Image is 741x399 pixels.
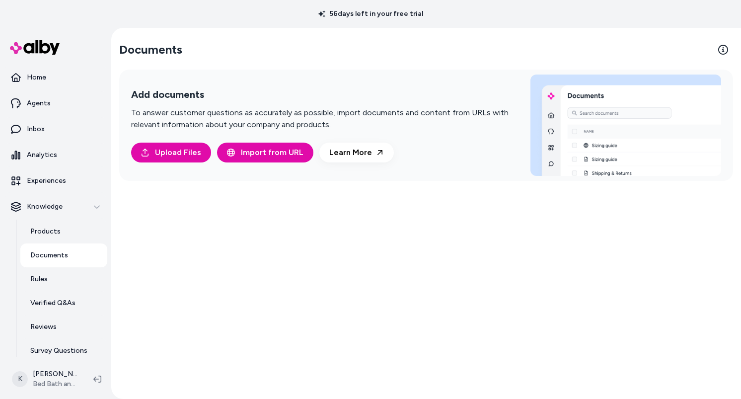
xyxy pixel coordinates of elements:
[312,9,429,19] p: 56 days left in your free trial
[27,202,63,212] p: Knowledge
[20,243,107,267] a: Documents
[4,117,107,141] a: Inbox
[20,339,107,363] a: Survey Questions
[20,315,107,339] a: Reviews
[20,291,107,315] a: Verified Q&As
[4,143,107,167] a: Analytics
[217,143,313,162] button: Import from URL
[131,143,211,162] button: Upload Files
[30,322,57,332] p: Reviews
[27,176,66,186] p: Experiences
[27,150,57,160] p: Analytics
[6,363,85,395] button: K[PERSON_NAME]Bed Bath and Beyond
[4,66,107,89] a: Home
[33,369,77,379] p: [PERSON_NAME]
[30,274,48,284] p: Rules
[12,371,28,387] span: K
[30,346,87,356] p: Survey Questions
[4,91,107,115] a: Agents
[4,169,107,193] a: Experiences
[241,147,303,159] span: Import from URL
[10,40,60,55] img: alby Logo
[30,250,68,260] p: Documents
[131,88,513,101] h2: Add documents
[319,143,394,162] a: Learn More
[4,195,107,219] button: Knowledge
[131,107,513,131] p: To answer customer questions as accurately as possible, import documents and content from URLs wi...
[30,227,61,237] p: Products
[155,147,201,159] span: Upload Files
[530,75,721,176] img: Add documents
[20,267,107,291] a: Rules
[33,379,77,389] span: Bed Bath and Beyond
[27,73,46,82] p: Home
[27,98,51,108] p: Agents
[27,124,45,134] p: Inbox
[30,298,75,308] p: Verified Q&As
[119,42,182,58] h2: Documents
[20,220,107,243] a: Products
